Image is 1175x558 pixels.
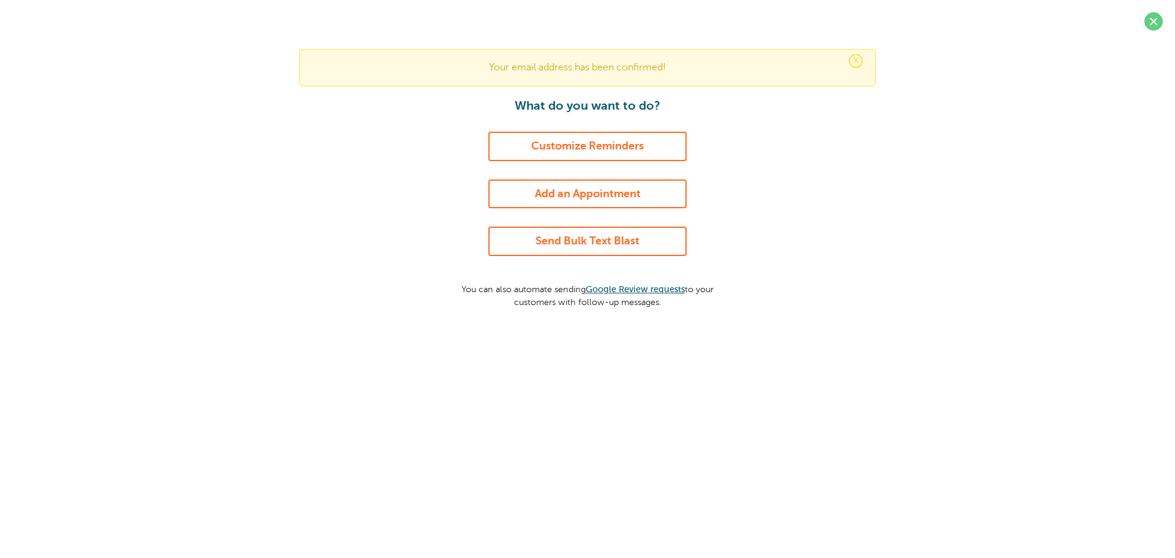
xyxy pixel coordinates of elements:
[586,284,685,294] a: Google Review requests
[488,132,687,161] a: Customize Reminders
[312,62,863,74] p: Your email address has been confirmed!
[450,99,725,113] h1: What do you want to do?
[450,274,725,308] p: You can also automate sending to your customers with follow-up messages.
[849,54,863,68] span: ×
[488,227,687,256] a: Send Bulk Text Blast
[488,179,687,209] a: Add an Appointment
